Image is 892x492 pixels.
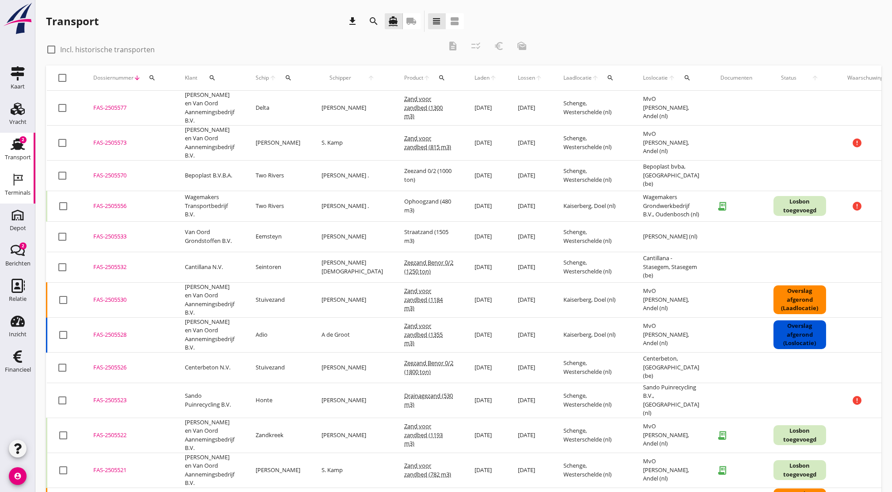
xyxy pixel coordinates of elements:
[847,74,884,82] div: Waarschuwing
[507,418,553,453] td: [DATE]
[174,125,245,160] td: [PERSON_NAME] en Van Oord Aannemingsbedrijf B.V.
[852,395,862,406] i: error
[507,383,553,418] td: [DATE]
[773,425,826,445] div: Losbon toegevoegd
[535,74,542,81] i: arrow_upward
[93,431,164,440] div: FAS-2505522
[311,221,394,252] td: [PERSON_NAME]
[404,74,423,82] span: Product
[438,74,445,81] i: search
[93,171,164,180] div: FAS-2505570
[643,74,668,82] span: Loslocatie
[174,252,245,282] td: Cantillana N.V.
[93,396,164,405] div: FAS-2505523
[406,16,417,27] i: local_shipping
[464,352,507,383] td: [DATE]
[46,14,99,28] div: Transport
[311,91,394,126] td: [PERSON_NAME]
[93,202,164,211] div: FAS-2505556
[93,104,164,112] div: FAS-2505577
[432,16,442,27] i: view_headline
[553,221,632,252] td: Schenge, Westerschelde (nl)
[311,352,394,383] td: [PERSON_NAME]
[394,221,464,252] td: Straatzand (1505 m3)
[632,160,710,191] td: Bepoplast bvba, [GEOGRAPHIC_DATA] (be)
[684,74,691,81] i: search
[553,317,632,352] td: Kaiserberg, Doel (nl)
[311,160,394,191] td: [PERSON_NAME] .
[632,383,710,418] td: Sando Puinrecycling B.V., [GEOGRAPHIC_DATA] (nl)
[174,160,245,191] td: Bepoplast B.V.B.A.
[632,282,710,317] td: MvO [PERSON_NAME], Andel (nl)
[245,91,311,126] td: Delta
[245,418,311,453] td: Zandkreek
[553,383,632,418] td: Schenge, Westerschelde (nl)
[490,74,497,81] i: arrow_upward
[464,453,507,488] td: [DATE]
[388,16,399,27] i: directions_boat
[93,331,164,339] div: FAS-2505528
[464,191,507,221] td: [DATE]
[93,296,164,304] div: FAS-2505530
[174,418,245,453] td: [PERSON_NAME] en Van Oord Aannemingsbedrijf B.V.
[285,74,292,81] i: search
[507,453,553,488] td: [DATE]
[773,196,826,216] div: Losbon toegevoegd
[632,252,710,282] td: Cantillana - Stasegem, Stasegem (be)
[245,191,311,221] td: Two Rivers
[311,252,394,282] td: [PERSON_NAME][DEMOGRAPHIC_DATA]
[507,282,553,317] td: [DATE]
[464,282,507,317] td: [DATE]
[668,74,676,81] i: arrow_upward
[518,74,535,82] span: Lossen
[563,74,592,82] span: Laadlocatie
[311,418,394,453] td: [PERSON_NAME]
[404,322,443,347] span: Zand voor zandbed (1355 m3)
[2,2,34,35] img: logo-small.a267ee39.svg
[632,317,710,352] td: MvO [PERSON_NAME], Andel (nl)
[93,74,134,82] span: Dossiernummer
[464,383,507,418] td: [DATE]
[311,317,394,352] td: A de Groot
[9,467,27,485] i: account_circle
[11,84,25,89] div: Kaart
[507,352,553,383] td: [DATE]
[348,16,358,27] i: download
[5,261,31,266] div: Berichten
[174,221,245,252] td: Van Oord Grondstoffen B.V.
[269,74,277,81] i: arrow_upward
[404,258,453,275] span: Zeezand Benor 0/2 (1250 ton)
[553,418,632,453] td: Schenge, Westerschelde (nl)
[553,91,632,126] td: Schenge, Westerschelde (nl)
[209,74,216,81] i: search
[5,154,31,160] div: Transport
[404,134,451,151] span: Zand voor zandbed (815 m3)
[174,352,245,383] td: Centerbeton N.V.
[450,16,460,27] i: view_agenda
[174,191,245,221] td: Wagemakers Transportbedrijf B.V.
[134,74,141,81] i: arrow_downward
[507,125,553,160] td: [DATE]
[553,125,632,160] td: Schenge, Westerschelde (nl)
[174,383,245,418] td: Sando Puinrecycling B.V.
[245,252,311,282] td: Seintoren
[360,74,383,81] i: arrow_upward
[464,317,507,352] td: [DATE]
[149,74,156,81] i: search
[19,242,27,250] div: 2
[713,197,731,215] i: receipt_long
[632,125,710,160] td: MvO [PERSON_NAME], Andel (nl)
[464,160,507,191] td: [DATE]
[404,95,443,120] span: Zand voor zandbed (1300 m3)
[93,232,164,241] div: FAS-2505533
[404,422,443,447] span: Zand voor zandbed (1193 m3)
[311,191,394,221] td: [PERSON_NAME] .
[245,317,311,352] td: Adio
[475,74,490,82] span: Laden
[9,331,27,337] div: Inzicht
[632,418,710,453] td: MvO [PERSON_NAME], Andel (nl)
[507,221,553,252] td: [DATE]
[464,252,507,282] td: [DATE]
[245,221,311,252] td: Eemsteyn
[311,282,394,317] td: [PERSON_NAME]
